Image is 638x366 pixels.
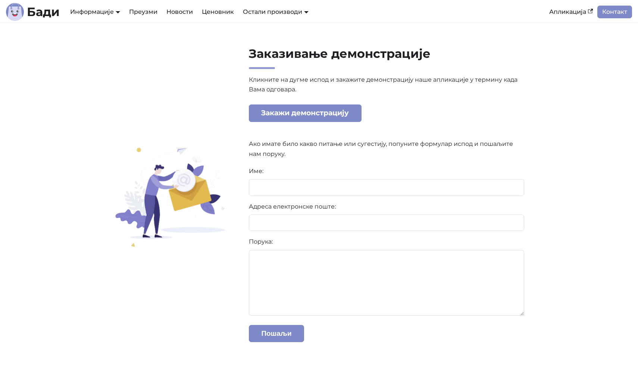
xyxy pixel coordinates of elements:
label: Адреса електронске поште: [249,202,524,212]
a: Апликација [545,6,597,18]
a: Преузми [125,6,162,18]
label: Порука: [249,237,524,247]
a: ЛогоБади [6,3,60,21]
p: Кликните на дугме испод и закажите демонстрацију наше апликације у термину када Вама одговара. [249,75,524,132]
img: Заказивање демонстрације [112,146,227,247]
a: Закажи демонстрацију [249,104,362,122]
a: Остали производи [243,8,309,15]
h2: Заказивање демонстрације [249,46,524,69]
a: Ценовник [197,6,238,18]
a: Информације [70,8,120,15]
label: Име: [249,166,524,176]
img: Лого [6,3,24,21]
b: Бади [27,6,60,18]
a: Контакт [597,6,632,18]
p: Ако имате било какво питање или сугестију, попуните формулар испод и пошаљите нам поруку. [249,139,524,159]
button: Пошаљи [249,325,304,342]
a: Новости [162,6,197,18]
